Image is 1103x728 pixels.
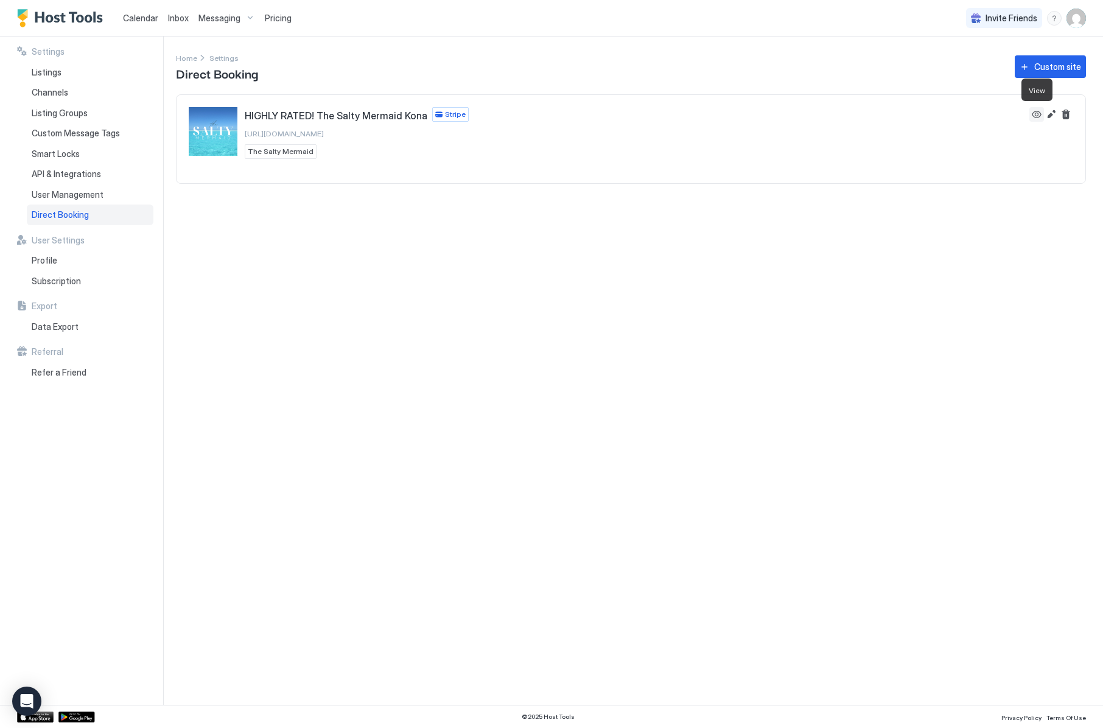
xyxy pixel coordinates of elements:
a: Smart Locks [27,144,153,164]
span: Privacy Policy [1001,714,1042,721]
span: API & Integrations [32,169,101,180]
a: Data Export [27,317,153,337]
a: Listings [27,62,153,83]
span: Settings [209,54,239,63]
button: View [1029,107,1044,122]
span: Referral [32,346,63,357]
a: Privacy Policy [1001,710,1042,723]
span: Subscription [32,276,81,287]
span: Custom Message Tags [32,128,120,139]
div: Open Intercom Messenger [12,687,41,716]
button: Edit [1044,107,1059,122]
div: Custom site [1034,60,1081,73]
span: Profile [32,255,57,266]
a: Terms Of Use [1046,710,1086,723]
a: Custom Message Tags [27,123,153,144]
button: Custom site [1015,55,1086,78]
span: Inbox [168,13,189,23]
span: Channels [32,87,68,98]
span: Home [176,54,197,63]
a: Calendar [123,12,158,24]
a: [URL][DOMAIN_NAME] [245,127,324,139]
a: User Management [27,184,153,205]
span: The Salty Mermaid [248,146,313,157]
span: Terms Of Use [1046,714,1086,721]
span: Smart Locks [32,149,80,159]
span: Invite Friends [986,13,1037,24]
span: Refer a Friend [32,367,86,378]
div: HIGHLY RATED! The Salty Mermaid Kona [189,107,237,156]
a: Inbox [168,12,189,24]
span: Data Export [32,321,79,332]
a: Settings [209,51,239,64]
span: Listings [32,67,61,78]
a: Channels [27,82,153,103]
span: Direct Booking [32,209,89,220]
div: menu [1047,11,1062,26]
span: [URL][DOMAIN_NAME] [245,129,324,138]
span: User Settings [32,235,85,246]
a: Home [176,51,197,64]
a: API & Integrations [27,164,153,184]
div: Breadcrumb [176,51,197,64]
a: Listing Groups [27,103,153,124]
div: User profile [1066,9,1086,28]
span: Listing Groups [32,108,88,119]
button: Delete [1059,107,1073,122]
span: Pricing [265,13,292,24]
span: Calendar [123,13,158,23]
a: Host Tools Logo [17,9,108,27]
a: Refer a Friend [27,362,153,383]
a: Profile [27,250,153,271]
a: Direct Booking [27,205,153,225]
span: Export [32,301,57,312]
span: Messaging [198,13,240,24]
span: Stripe [445,109,466,120]
div: Breadcrumb [209,51,239,64]
a: App Store [17,712,54,723]
a: Subscription [27,271,153,292]
span: View [1029,86,1045,95]
a: Google Play Store [58,712,95,723]
span: User Management [32,189,103,200]
span: © 2025 Host Tools [522,713,575,721]
span: Settings [32,46,65,57]
span: Direct Booking [176,64,258,82]
span: HIGHLY RATED! The Salty Mermaid Kona [245,110,427,122]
